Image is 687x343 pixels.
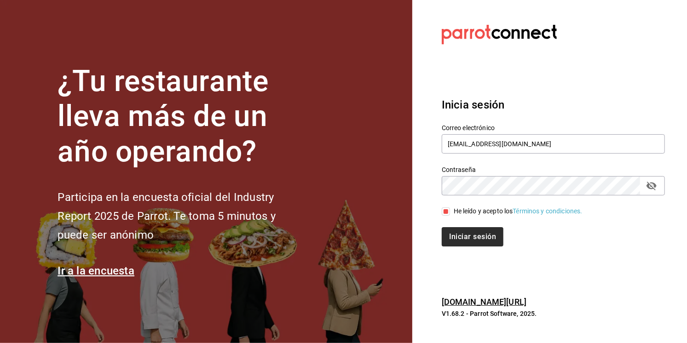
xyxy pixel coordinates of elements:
[58,264,134,277] a: Ir a la encuesta
[58,64,306,170] h1: ¿Tu restaurante lleva más de un año operando?
[513,207,583,215] a: Términos y condiciones.
[442,125,665,131] label: Correo electrónico
[644,178,659,194] button: passwordField
[454,206,583,216] div: He leído y acepto los
[442,97,665,113] h3: Inicia sesión
[442,134,665,154] input: Ingresa tu correo electrónico
[442,166,665,173] label: Contraseña
[442,297,526,307] a: [DOMAIN_NAME][URL]
[442,227,503,246] button: Iniciar sesión
[58,188,306,244] h2: Participa en la encuesta oficial del Industry Report 2025 de Parrot. Te toma 5 minutos y puede se...
[442,309,665,318] p: V1.68.2 - Parrot Software, 2025.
